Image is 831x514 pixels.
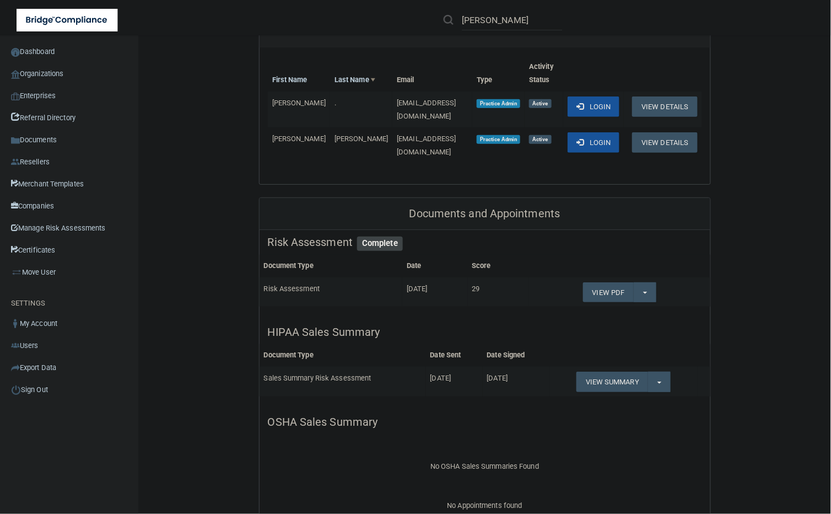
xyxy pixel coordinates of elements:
[11,385,21,395] img: ic_power_dark.7ecde6b1.png
[483,367,550,397] td: [DATE]
[17,9,118,31] img: bridge_compliance_login_screen.278c3ca4.svg
[268,326,702,338] h5: HIPAA Sales Summary
[462,10,563,30] input: Search
[11,297,45,310] label: SETTINGS
[525,56,563,92] th: Activity Status
[568,132,620,153] button: Login
[529,99,551,108] span: Active
[260,198,710,230] div: Documents and Appointments
[472,56,525,92] th: Type
[426,367,483,397] td: [DATE]
[632,97,697,117] button: View Details
[11,70,20,79] img: organization-icon.f8decf85.png
[260,367,426,397] td: Sales Summary Risk Assessment
[426,344,483,367] th: Date Sent
[272,135,326,143] span: [PERSON_NAME]
[397,135,456,156] span: [EMAIL_ADDRESS][DOMAIN_NAME]
[477,135,520,144] span: Practice Admin
[357,237,403,251] span: Complete
[529,135,551,144] span: Active
[397,99,456,120] span: [EMAIL_ADDRESS][DOMAIN_NAME]
[11,158,20,167] img: ic_reseller.de258add.png
[268,416,702,428] h5: OSHA Sales Summary
[268,236,702,248] h5: Risk Assessment
[477,99,520,108] span: Practice Admin
[11,48,20,57] img: ic_dashboard_dark.d01f4a41.png
[272,99,326,107] span: [PERSON_NAME]
[11,267,22,278] img: briefcase.64adab9b.png
[334,73,375,87] a: Last Name
[468,255,530,277] th: Score
[11,363,20,372] img: icon-export.b9366987.png
[11,319,20,328] img: ic_user_dark.df1a06c3.png
[402,277,467,307] td: [DATE]
[11,136,20,145] img: icon-documents.8dae5593.png
[483,344,550,367] th: Date Signed
[11,341,20,350] img: icon-users.e205127d.png
[392,56,472,92] th: Email
[260,447,710,486] div: No OSHA Sales Summaries Found
[444,15,454,25] img: ic-search.3b580494.png
[272,73,307,87] a: First Name
[402,255,467,277] th: Date
[576,372,648,392] a: View Summary
[260,277,402,307] td: Risk Assessment
[632,132,697,153] button: View Details
[334,135,388,143] span: [PERSON_NAME]
[11,93,20,100] img: enterprise.0d942306.png
[260,344,426,367] th: Document Type
[583,282,634,303] a: View PDF
[334,99,336,107] span: .
[568,97,620,117] button: Login
[468,277,530,307] td: 29
[260,255,402,277] th: Document Type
